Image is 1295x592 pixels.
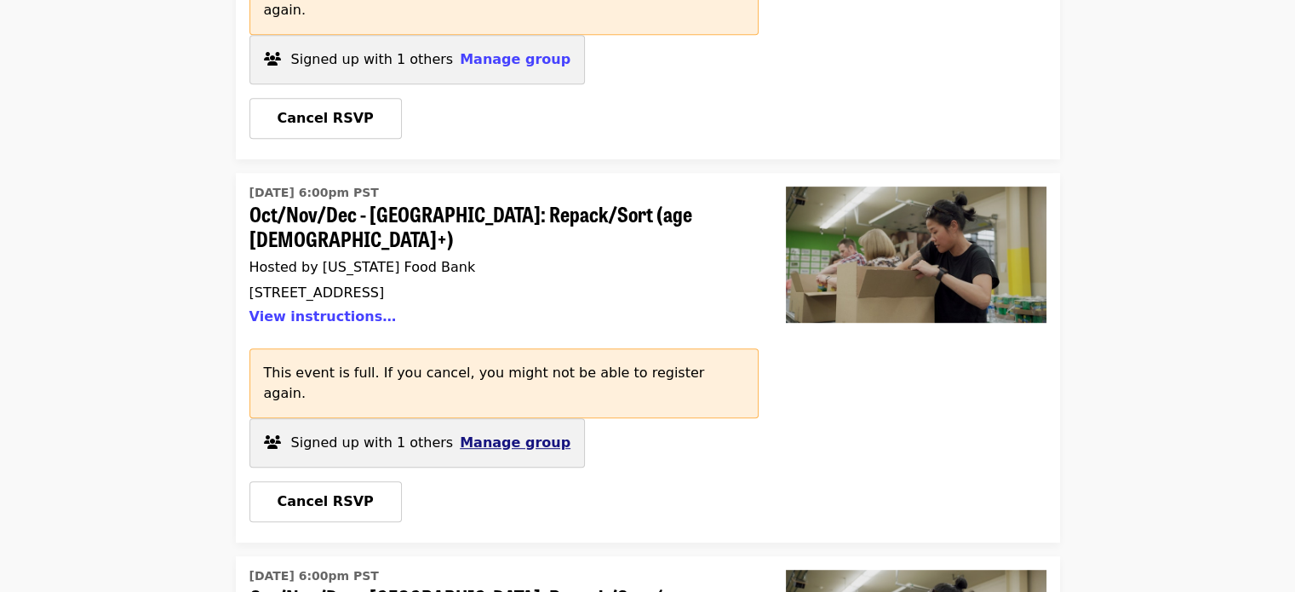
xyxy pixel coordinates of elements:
[460,434,570,451] span: Manage group
[460,51,570,67] span: Manage group
[249,567,379,585] time: [DATE] 6:00pm PST
[278,110,374,126] span: Cancel RSVP
[249,184,379,202] time: [DATE] 6:00pm PST
[249,180,745,335] a: Oct/Nov/Dec - Portland: Repack/Sort (age 8+)
[291,51,454,67] span: Signed up with 1 others
[278,493,374,509] span: Cancel RSVP
[291,434,454,451] span: Signed up with 1 others
[264,363,744,404] p: This event is full. If you cancel, you might not be able to register again.
[249,98,402,139] button: Cancel RSVP
[249,308,397,325] button: View instructions…
[460,433,570,453] button: Manage group
[264,434,281,451] i: users icon
[460,49,570,70] button: Manage group
[249,202,745,251] span: Oct/Nov/Dec - [GEOGRAPHIC_DATA]: Repack/Sort (age [DEMOGRAPHIC_DATA]+)
[264,51,281,67] i: users icon
[249,481,402,522] button: Cancel RSVP
[772,173,1060,543] a: Oct/Nov/Dec - Portland: Repack/Sort (age 8+)
[249,285,745,301] div: [STREET_ADDRESS]
[786,187,1046,323] img: Oct/Nov/Dec - Portland: Repack/Sort (age 8+)
[249,259,476,275] span: Hosted by [US_STATE] Food Bank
